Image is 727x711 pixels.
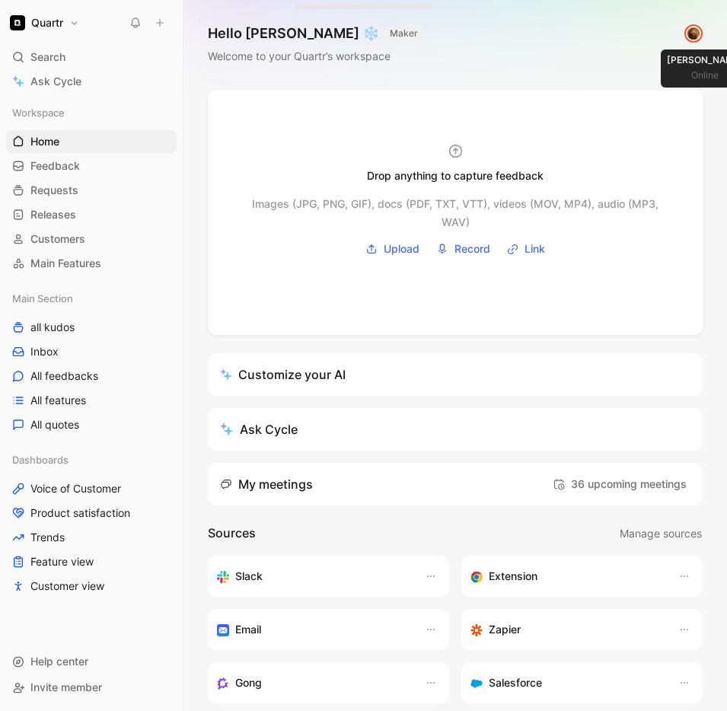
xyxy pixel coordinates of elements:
div: Main Section [6,287,177,310]
a: All feedbacks [6,365,177,387]
div: My meetings [220,475,313,493]
button: Link [502,238,550,260]
a: Inbox [6,340,177,363]
a: Customers [6,228,177,250]
h3: Salesforce [489,674,542,692]
img: avatar [686,26,701,41]
div: Capture feedback from thousands of sources with Zapier (survey results, recordings, sheets, etc). [470,620,663,639]
span: All features [30,393,86,408]
div: Capture feedback from anywhere on the web [470,567,663,585]
div: Main Sectionall kudosInboxAll feedbacksAll featuresAll quotes [6,287,177,436]
div: Capture feedback from your incoming calls [217,674,410,692]
button: QuartrQuartr [6,12,83,33]
div: Welcome to your Quartr’s workspace [208,47,422,65]
h3: Slack [235,567,263,585]
button: Manage sources [619,524,703,544]
h3: Gong [235,674,262,692]
a: Feature view [6,550,177,573]
div: Forward emails to your feedback inbox [217,620,410,639]
span: Search [30,48,65,66]
span: all kudos [30,320,75,335]
h3: Zapier [489,620,521,639]
span: All feedbacks [30,368,98,384]
h1: Quartr [31,16,63,30]
div: Workspace [6,101,177,124]
span: Ask Cycle [30,72,81,91]
span: Requests [30,183,78,198]
h1: Hello [PERSON_NAME] ❄️ [208,24,422,43]
div: Help center [6,650,177,673]
button: Record [431,238,496,260]
span: Releases [30,207,76,222]
span: All quotes [30,417,79,432]
button: Upload [360,238,425,260]
div: Drop anything to capture feedback [367,167,544,185]
span: Main Section [12,291,73,306]
a: Product satisfaction [6,502,177,524]
div: Search [6,46,177,69]
span: Upload [384,240,419,258]
a: Customize your AI [208,353,703,396]
span: Feedback [30,158,80,174]
a: Feedback [6,155,177,177]
a: Ask Cycle [6,70,177,93]
div: Customize your AI [220,365,346,384]
a: Customer view [6,575,177,598]
span: Dashboards [12,452,69,467]
span: Trends [30,530,65,545]
a: Trends [6,526,177,549]
a: All quotes [6,413,177,436]
span: Customers [30,231,85,247]
a: Requests [6,179,177,202]
button: MAKER [385,26,422,41]
a: Home [6,130,177,153]
div: Images (JPG, PNG, GIF), docs (PDF, TXT, VTT), videos (MOV, MP4), audio (MP3, WAV) [238,195,672,213]
span: Inbox [30,344,59,359]
h3: Email [235,620,261,639]
div: Dashboards [6,448,177,471]
span: Home [30,134,59,149]
span: Customer view [30,579,104,594]
button: Ask Cycle [208,408,703,451]
span: Record [454,240,490,258]
img: Quartr [10,15,25,30]
h2: Sources [208,524,256,544]
span: Main Features [30,256,101,271]
a: Voice of Customer [6,477,177,500]
a: All features [6,389,177,412]
span: Help center [30,655,88,668]
span: Invite member [30,681,102,693]
span: Link [525,240,545,258]
a: Releases [6,203,177,226]
span: Manage sources [620,524,702,543]
span: 36 upcoming meetings [553,475,687,493]
h3: Extension [489,567,537,585]
div: Ask Cycle [220,420,298,438]
div: Invite member [6,676,177,699]
a: all kudos [6,316,177,339]
span: Voice of Customer [30,481,121,496]
button: 36 upcoming meetings [549,472,690,496]
span: Product satisfaction [30,505,130,521]
span: Feature view [30,554,94,569]
div: DashboardsVoice of CustomerProduct satisfactionTrendsFeature viewCustomer view [6,448,177,598]
span: Workspace [12,105,65,120]
a: Main Features [6,252,177,275]
div: Sync your customers, send feedback and get updates in Slack [217,567,410,585]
